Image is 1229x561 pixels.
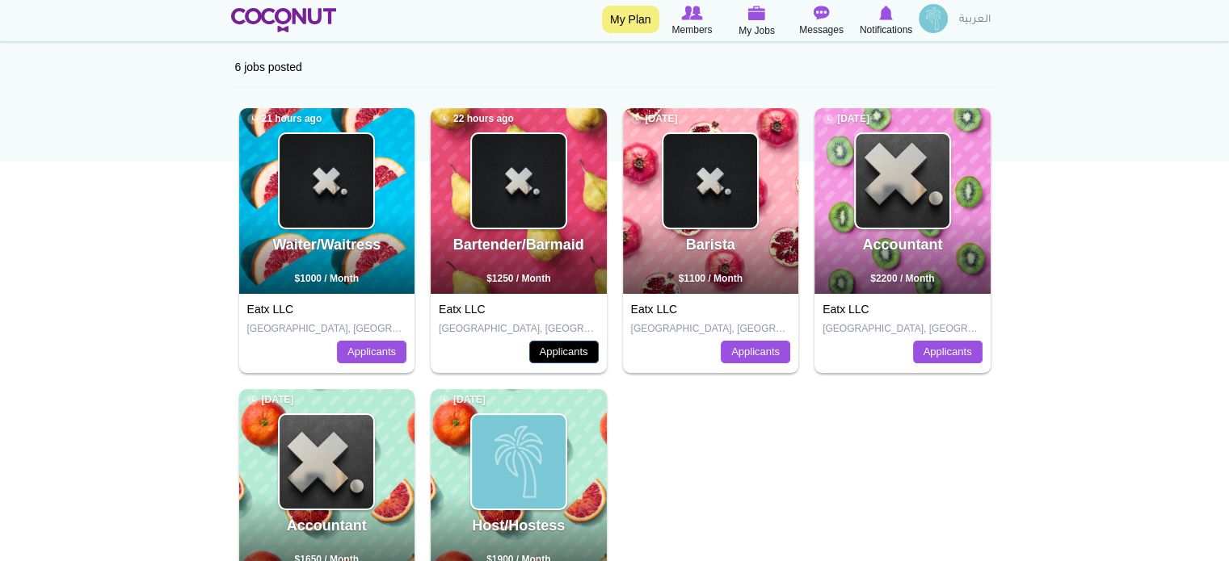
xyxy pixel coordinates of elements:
a: Eatx LLC [439,303,486,316]
span: Messages [799,22,844,38]
img: Notifications [879,6,893,20]
span: Members [671,22,712,38]
a: Barista [686,237,735,253]
p: [GEOGRAPHIC_DATA], [GEOGRAPHIC_DATA] [439,322,599,336]
p: [GEOGRAPHIC_DATA], [GEOGRAPHIC_DATA] [247,322,407,336]
p: [GEOGRAPHIC_DATA], [GEOGRAPHIC_DATA] [823,322,983,336]
img: Browse Members [681,6,702,20]
img: Messages [814,6,830,20]
a: Eatx LLC [823,303,869,316]
span: 21 hours ago [247,112,322,126]
a: Accountant [862,237,942,253]
a: Notifications Notifications [854,4,919,38]
span: 22 hours ago [439,112,514,126]
a: My Jobs My Jobs [725,4,789,39]
span: [DATE] [631,112,678,126]
span: My Jobs [739,23,775,39]
a: Waiter/Waitress [272,237,381,253]
img: Home [231,8,337,32]
img: My Jobs [748,6,766,20]
a: العربية [951,4,999,36]
a: Applicants [337,341,406,363]
a: Applicants [913,341,983,363]
span: $1000 / Month [295,273,359,284]
span: [DATE] [247,393,294,407]
a: Eatx LLC [631,303,678,316]
a: Bartender/Barmaid [453,237,584,253]
img: Eatx Facilities Management LLC [472,415,566,509]
span: $1250 / Month [486,273,550,284]
a: Eatx LLC [247,303,294,316]
span: [DATE] [439,393,486,407]
span: $2200 / Month [870,273,934,284]
a: Messages Messages [789,4,854,38]
a: Applicants [529,341,599,363]
a: Host/Hostess [472,517,565,534]
a: Browse Members Members [660,4,725,38]
span: Notifications [860,22,912,38]
span: $1100 / Month [679,273,743,284]
a: My Plan [602,6,659,33]
a: Applicants [721,341,790,363]
a: Accountant [287,517,367,534]
p: [GEOGRAPHIC_DATA], [GEOGRAPHIC_DATA] [631,322,791,336]
div: 6 jobs posted [231,47,999,88]
span: [DATE] [823,112,869,126]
